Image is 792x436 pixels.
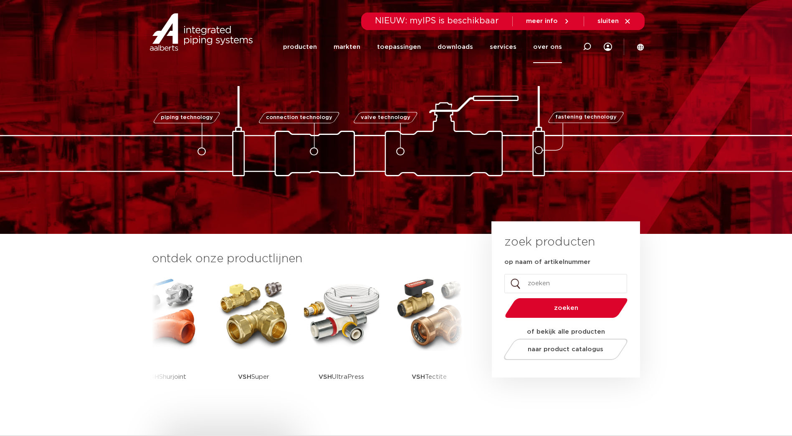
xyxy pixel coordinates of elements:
span: NIEUW: myIPS is beschikbaar [375,17,499,25]
a: VSHTectite [392,276,467,403]
strong: VSH [146,374,159,380]
span: fastening technology [555,115,617,120]
a: downloads [438,31,473,63]
a: VSHShurjoint [129,276,204,403]
strong: VSH [319,374,332,380]
a: naar product catalogus [501,339,630,360]
a: VSHSuper [216,276,291,403]
h3: zoek producten [504,234,595,251]
a: toepassingen [377,31,421,63]
a: producten [283,31,317,63]
nav: Menu [283,31,562,63]
a: services [490,31,516,63]
p: UltraPress [319,351,364,403]
span: piping technology [161,115,213,120]
a: markten [334,31,360,63]
strong: of bekijk alle producten [527,329,605,335]
a: sluiten [597,18,631,25]
label: op naam of artikelnummer [504,258,590,266]
span: zoeken [526,305,606,311]
span: naar product catalogus [528,346,603,352]
a: over ons [533,31,562,63]
span: valve technology [361,115,410,120]
h3: ontdek onze productlijnen [152,251,463,267]
a: VSHUltraPress [304,276,379,403]
span: sluiten [597,18,619,24]
p: Shurjoint [146,351,186,403]
strong: VSH [238,374,251,380]
strong: VSH [412,374,425,380]
button: zoeken [501,297,631,319]
span: meer info [526,18,558,24]
p: Tectite [412,351,447,403]
p: Super [238,351,269,403]
a: meer info [526,18,570,25]
span: connection technology [266,115,332,120]
input: zoeken [504,274,627,293]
